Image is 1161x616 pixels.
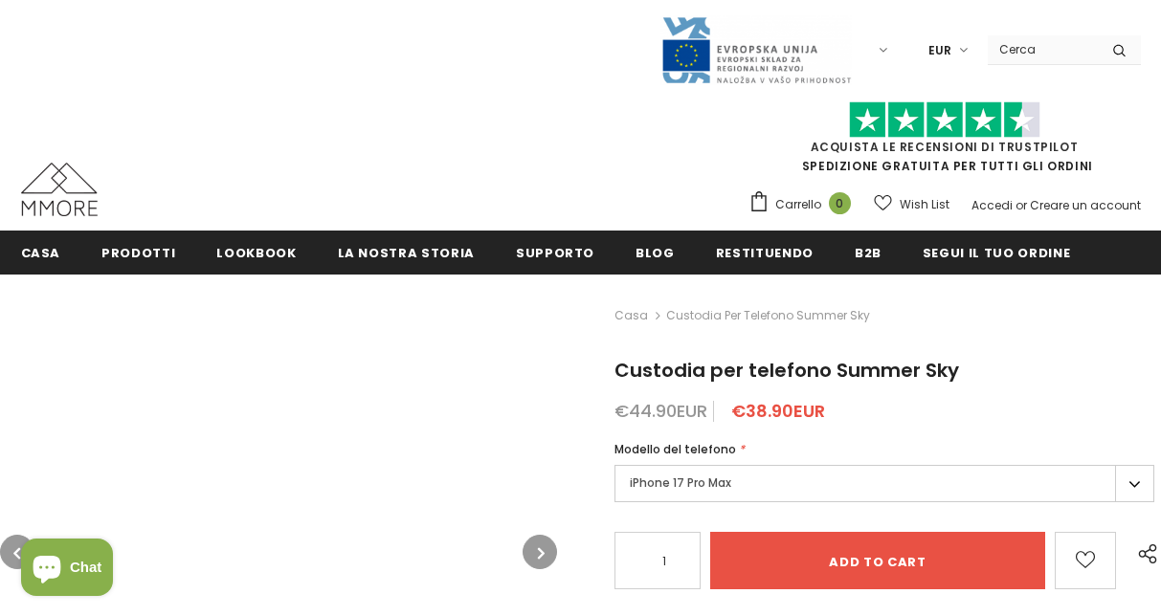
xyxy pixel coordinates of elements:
a: Creare un account [1030,197,1141,213]
span: La nostra storia [338,244,475,262]
span: Segui il tuo ordine [923,244,1070,262]
label: iPhone 17 Pro Max [614,465,1154,502]
img: Casi MMORE [21,163,98,216]
span: or [1016,197,1027,213]
a: B2B [855,231,882,274]
span: Modello del telefono [614,441,736,457]
span: €38.90EUR [731,399,825,423]
span: Lookbook [216,244,296,262]
span: Prodotti [101,244,175,262]
a: Accedi [971,197,1013,213]
span: EUR [928,41,951,60]
inbox-online-store-chat: Shopify online store chat [15,539,119,601]
a: Carrello 0 [748,190,860,219]
span: Wish List [900,195,949,214]
img: Javni Razpis [660,15,852,85]
input: Search Site [988,35,1098,63]
img: Fidati di Pilot Stars [849,101,1040,139]
span: Restituendo [716,244,814,262]
span: Custodia per telefono Summer Sky [614,357,959,384]
a: Restituendo [716,231,814,274]
span: supporto [516,244,594,262]
span: Blog [636,244,675,262]
a: Prodotti [101,231,175,274]
a: supporto [516,231,594,274]
a: Segui il tuo ordine [923,231,1070,274]
a: Blog [636,231,675,274]
span: 0 [829,192,851,214]
span: €44.90EUR [614,399,707,423]
span: Casa [21,244,61,262]
a: Javni Razpis [660,41,852,57]
a: Casa [21,231,61,274]
span: Carrello [775,195,821,214]
a: La nostra storia [338,231,475,274]
a: Lookbook [216,231,296,274]
a: Casa [614,304,648,327]
span: B2B [855,244,882,262]
input: Add to cart [710,532,1045,589]
span: SPEDIZIONE GRATUITA PER TUTTI GLI ORDINI [748,110,1141,174]
a: Wish List [874,187,949,221]
span: Custodia per telefono Summer Sky [666,304,870,327]
a: Acquista le recensioni di TrustPilot [811,139,1079,155]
